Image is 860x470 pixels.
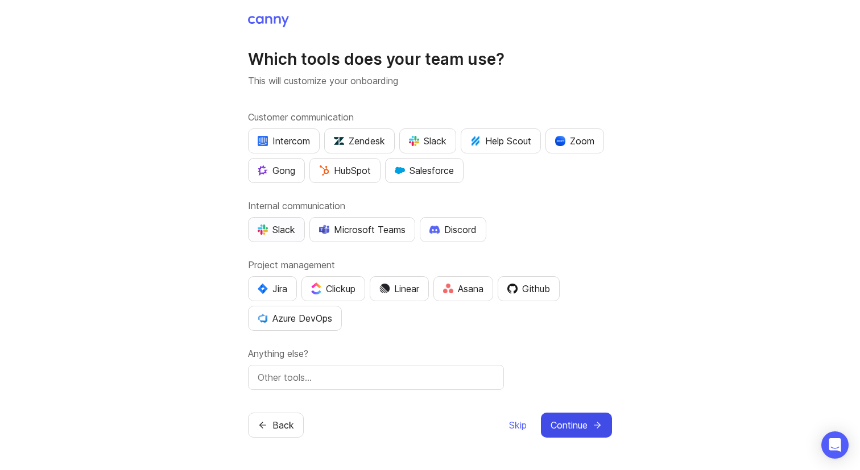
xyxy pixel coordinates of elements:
[258,223,295,236] div: Slack
[461,128,541,153] button: Help Scout
[498,276,560,301] button: Github
[443,284,453,293] img: Rf5nOJ4Qh9Y9HAAAAAElFTkSuQmCC
[248,16,289,27] img: Canny Home
[545,128,604,153] button: Zoom
[248,347,612,360] label: Anything else?
[311,282,355,296] div: Clickup
[509,418,527,432] span: Skip
[429,225,440,233] img: +iLplPsjzba05dttzK064pds+5E5wZnCVbuGoLvBrYdmEPrXTzGo7zG60bLEREEjvOjaG9Saez5xsOEAbxBwOP6dkea84XY9O...
[248,199,612,213] label: Internal communication
[395,164,454,177] div: Salesforce
[319,165,329,176] img: G+3M5qq2es1si5SaumCnMN47tP1CvAZneIVX5dcx+oz+ZLhv4kfP9DwAAAABJRU5ErkJggg==
[248,128,320,153] button: Intercom
[248,110,612,124] label: Customer communication
[248,49,612,69] h1: Which tools does your team use?
[248,158,305,183] button: Gong
[319,223,406,236] div: Microsoft Teams
[470,134,531,148] div: Help Scout
[248,258,612,272] label: Project management
[309,217,415,242] button: Microsoft Teams
[551,418,588,432] span: Continue
[433,276,493,301] button: Asana
[420,217,486,242] button: Discord
[248,74,612,88] p: This will customize your onboarding
[409,134,446,148] div: Slack
[319,224,329,234] img: D0GypeOpROL5AAAAAElFTkSuQmCC
[334,136,344,146] img: UniZRqrCPz6BHUWevMzgDJ1FW4xaGg2egd7Chm8uY0Al1hkDyjqDa8Lkk0kDEdqKkBok+T4wfoD0P0o6UMciQ8AAAAASUVORK...
[555,134,594,148] div: Zoom
[248,276,297,301] button: Jira
[319,164,371,177] div: HubSpot
[248,217,305,242] button: Slack
[311,282,321,294] img: j83v6vj1tgY2AAAAABJRU5ErkJggg==
[541,413,612,438] button: Continue
[258,165,268,176] img: qKnp5cUisfhcFQGr1t296B61Fm0WkUVwBZaiVE4uNRmEGBFetJMz8xGrgPHqF1mLDIG816Xx6Jz26AFmkmT0yuOpRCAR7zRpG...
[443,282,483,296] div: Asana
[258,371,494,384] input: Other tools…
[272,418,294,432] span: Back
[508,413,527,438] button: Skip
[507,282,550,296] div: Github
[379,284,390,294] img: Dm50RERGQWO2Ei1WzHVviWZlaLVriU9uRN6E+tIr91ebaDbMKKPDpFbssSuEG21dcGXkrKsuOVPwCeFJSFAIOxgiKgL2sFHRe...
[248,413,304,438] button: Back
[258,224,268,235] img: WIAAAAASUVORK5CYII=
[395,165,405,176] img: GKxMRLiRsgdWqxrdBeWfGK5kaZ2alx1WifDSa2kSTsK6wyJURKhUuPoQRYzjholVGzT2A2owx2gHwZoyZHHCYJ8YNOAZj3DSg...
[258,313,268,323] img: YKcwp4sHBXAAAAAElFTkSuQmCC
[324,128,395,153] button: Zendesk
[470,136,481,146] img: kV1LT1TqjqNHPtRK7+FoaplE1qRq1yqhg056Z8K5Oc6xxgIuf0oNQ9LelJqbcyPisAf0C9LDpX5UIuAAAAAElFTkSuQmCC
[821,431,849,459] div: Open Intercom Messenger
[258,282,287,296] div: Jira
[334,134,385,148] div: Zendesk
[507,284,518,294] img: 0D3hMmx1Qy4j6AAAAAElFTkSuQmCC
[258,164,295,177] div: Gong
[309,158,381,183] button: HubSpot
[301,276,365,301] button: Clickup
[258,136,268,146] img: eRR1duPH6fQxdnSV9IruPjCimau6md0HxlPR81SIPROHX1VjYjAN9a41AAAAAElFTkSuQmCC
[258,311,332,325] div: Azure DevOps
[370,276,429,301] button: Linear
[258,284,268,294] img: svg+xml;base64,PHN2ZyB4bWxucz0iaHR0cDovL3d3dy53My5vcmcvMjAwMC9zdmciIHZpZXdCb3g9IjAgMCA0MC4zNDMgND...
[399,128,456,153] button: Slack
[379,282,419,296] div: Linear
[248,306,342,331] button: Azure DevOps
[385,158,464,183] button: Salesforce
[409,136,419,146] img: WIAAAAASUVORK5CYII=
[429,223,477,236] div: Discord
[258,134,310,148] div: Intercom
[555,136,565,146] img: xLHbn3khTPgAAAABJRU5ErkJggg==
